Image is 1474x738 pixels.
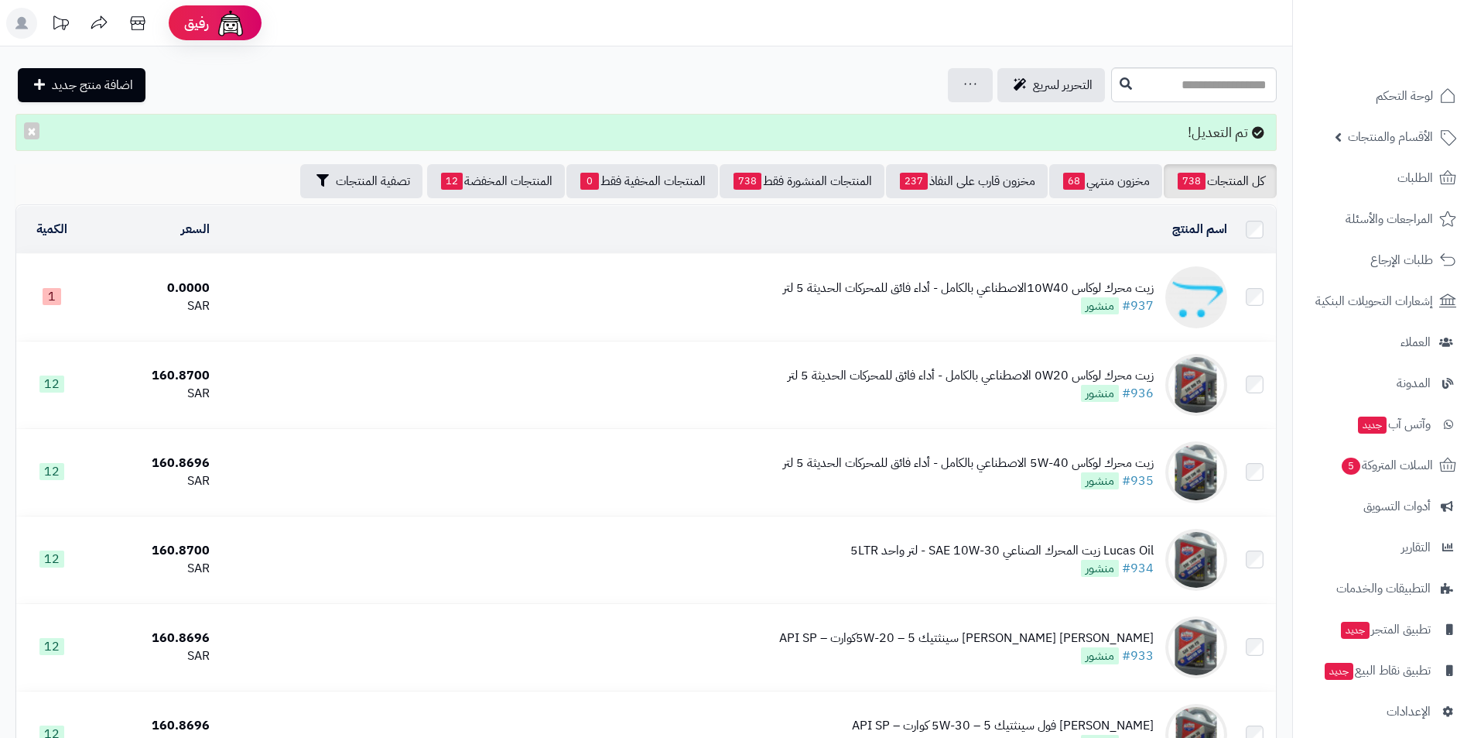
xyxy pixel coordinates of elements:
a: المراجعات والأسئلة [1302,201,1465,238]
span: منشور [1081,560,1119,577]
div: زيت محرك لوكاس 5W-40 الاصطناعي بالكامل - أداء فائق للمحركات الحديثة 5 لتر [783,455,1154,472]
div: زيت محرك لوكاس 0W20 الاصطناعي بالكامل - أداء فائق للمحركات الحديثة 5 لتر [788,367,1154,385]
a: #935 [1122,472,1154,490]
span: 12 [39,551,64,568]
span: 12 [39,463,64,480]
a: أدوات التسويق [1302,488,1465,525]
div: 160.8696 [94,717,210,735]
div: SAR [94,385,210,403]
a: المنتجات المخفية فقط0 [566,164,718,198]
a: الطلبات [1302,160,1465,197]
span: جديد [1358,417,1387,434]
div: 0.0000 [94,280,210,297]
div: [PERSON_NAME] [PERSON_NAME] سينثتيك 5W‑20 – 5كوارت – API SP [779,630,1154,647]
span: الطلبات [1397,167,1433,189]
div: [PERSON_NAME] فول سينثتيك 5W‑30 – 5 كوارت – API SP [852,717,1154,735]
img: ai-face.png [215,8,246,39]
a: #937 [1122,297,1154,315]
div: 160.8700 [94,542,210,560]
span: منشور [1081,297,1119,314]
span: تطبيق نقاط البيع [1323,660,1431,681]
span: العملاء [1400,331,1431,353]
span: السلات المتروكة [1340,455,1433,476]
span: 68 [1063,173,1085,190]
div: تم التعديل! [15,114,1277,151]
span: 1 [43,288,61,305]
a: المنتجات المنشورة فقط738 [720,164,884,198]
span: تطبيق المتجر [1339,619,1431,640]
span: 12 [39,376,64,393]
a: #933 [1122,647,1154,665]
span: منشور [1081,472,1119,489]
span: 5 [1342,458,1360,475]
span: المراجعات والأسئلة [1346,208,1433,230]
a: الكمية [36,220,67,239]
a: السلات المتروكة5 [1302,447,1465,484]
button: تصفية المنتجات [300,164,422,198]
a: تطبيق المتجرجديد [1302,611,1465,648]
div: 160.8696 [94,455,210,472]
a: وآتس آبجديد [1302,406,1465,443]
a: التحرير لسريع [997,68,1105,102]
a: اضافة منتج جديد [18,68,145,102]
span: لوحة التحكم [1376,85,1433,107]
div: SAR [94,297,210,315]
a: العملاء [1302,324,1465,361]
a: مخزون قارب على النفاذ237 [886,164,1048,198]
span: التطبيقات والخدمات [1336,578,1431,599]
span: 0 [580,173,599,190]
a: كل المنتجات738 [1164,164,1277,198]
img: Lucas Oil زيت المحرك الصناعي SAE 10W-30 - لتر واحد 5LTR [1165,529,1227,591]
a: المدونة [1302,365,1465,402]
a: #934 [1122,559,1154,578]
a: طلبات الإرجاع [1302,242,1465,279]
a: اسم المنتج [1172,220,1227,239]
span: الأقسام والمنتجات [1348,126,1433,148]
div: 160.8696 [94,630,210,647]
img: زيت محرك لوكاس 5W-40 الاصطناعي بالكامل - أداء فائق للمحركات الحديثة 5 لتر [1165,441,1227,503]
span: جديد [1341,622,1370,639]
span: المدونة [1397,372,1431,394]
span: منشور [1081,385,1119,402]
span: 738 [734,173,761,190]
a: تحديثات المنصة [41,8,80,43]
span: منشور [1081,647,1119,664]
span: رفيق [184,14,209,33]
img: زيت لوكاس Lucas فول سينثتيك 5W‑20 – 5كوارت – API SP [1165,616,1227,678]
span: 12 [441,173,463,190]
a: #936 [1122,384,1154,403]
div: SAR [94,560,210,578]
span: 12 [39,638,64,655]
a: التقارير [1302,529,1465,566]
div: SAR [94,472,210,490]
span: تصفية المنتجات [336,172,410,191]
span: التحرير لسريع [1033,76,1093,94]
span: جديد [1325,663,1353,680]
span: 237 [900,173,928,190]
a: السعر [181,220,210,239]
span: أدوات التسويق [1363,496,1431,517]
img: زيت محرك لوكاس 10W40الاصطناعي بالكامل - أداء فائق للمحركات الحديثة 5 لتر [1165,266,1227,328]
span: اضافة منتج جديد [52,76,133,94]
div: SAR [94,647,210,665]
img: زيت محرك لوكاس 0W20 الاصطناعي بالكامل - أداء فائق للمحركات الحديثة 5 لتر [1165,354,1227,416]
span: الإعدادات [1387,701,1431,723]
div: Lucas Oil زيت المحرك الصناعي SAE 10W-30 - لتر واحد 5LTR [850,542,1154,560]
button: × [24,122,39,139]
span: طلبات الإرجاع [1370,249,1433,271]
a: التطبيقات والخدمات [1302,570,1465,607]
a: تطبيق نقاط البيعجديد [1302,652,1465,689]
div: زيت محرك لوكاس 10W40الاصطناعي بالكامل - أداء فائق للمحركات الحديثة 5 لتر [783,280,1154,297]
a: مخزون منتهي68 [1049,164,1162,198]
span: وآتس آب [1356,414,1431,435]
span: إشعارات التحويلات البنكية [1315,290,1433,312]
div: 160.8700 [94,367,210,385]
span: 738 [1178,173,1206,190]
span: التقارير [1401,537,1431,558]
a: المنتجات المخفضة12 [427,164,565,198]
a: لوحة التحكم [1302,77,1465,115]
a: إشعارات التحويلات البنكية [1302,283,1465,320]
a: الإعدادات [1302,693,1465,730]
